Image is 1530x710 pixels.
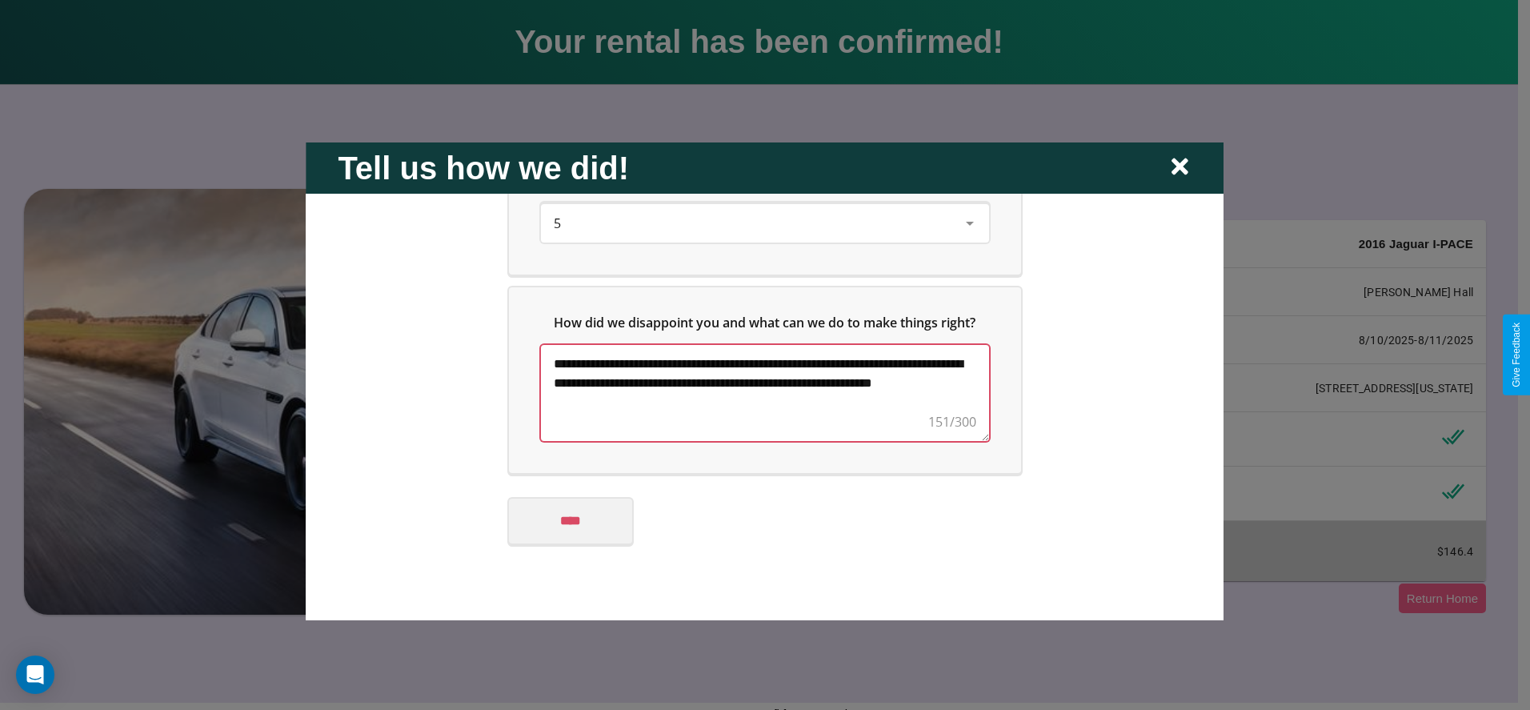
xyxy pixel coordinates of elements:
div: Give Feedback [1511,323,1522,387]
div: On a scale from 0 to 10, how likely are you to recommend us to a friend or family member? [541,203,989,242]
span: 5 [554,214,561,231]
div: 151/300 [928,411,976,431]
div: On a scale from 0 to 10, how likely are you to recommend us to a friend or family member? [509,126,1021,274]
h2: Tell us how we did! [338,150,629,186]
span: How did we disappoint you and what can we do to make things right? [555,313,976,331]
div: Open Intercom Messenger [16,656,54,694]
